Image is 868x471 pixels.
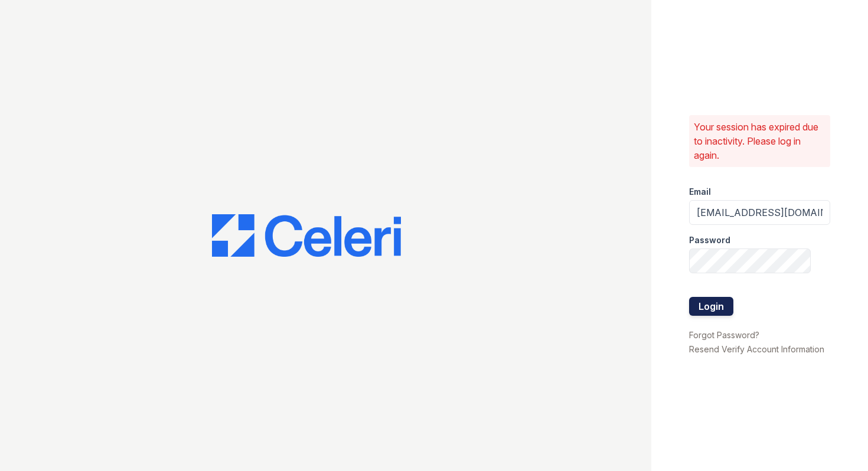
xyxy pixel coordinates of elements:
[689,330,759,340] a: Forgot Password?
[689,234,730,246] label: Password
[212,214,401,257] img: CE_Logo_Blue-a8612792a0a2168367f1c8372b55b34899dd931a85d93a1a3d3e32e68fde9ad4.png
[689,297,733,316] button: Login
[689,186,711,198] label: Email
[694,120,826,162] p: Your session has expired due to inactivity. Please log in again.
[689,344,824,354] a: Resend Verify Account Information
